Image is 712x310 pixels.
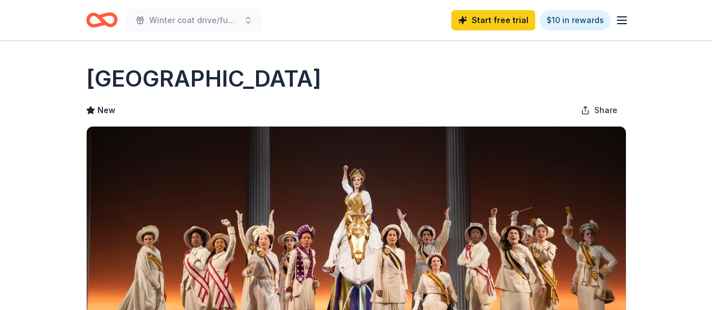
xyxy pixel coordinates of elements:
span: Winter coat drive/funsraiser [149,14,239,27]
h1: [GEOGRAPHIC_DATA] [86,63,321,95]
button: Share [572,99,626,122]
span: New [97,104,115,117]
a: $10 in rewards [540,10,611,30]
a: Start free trial [451,10,535,30]
a: Home [86,7,118,33]
button: Winter coat drive/funsraiser [127,9,262,32]
span: Share [594,104,617,117]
